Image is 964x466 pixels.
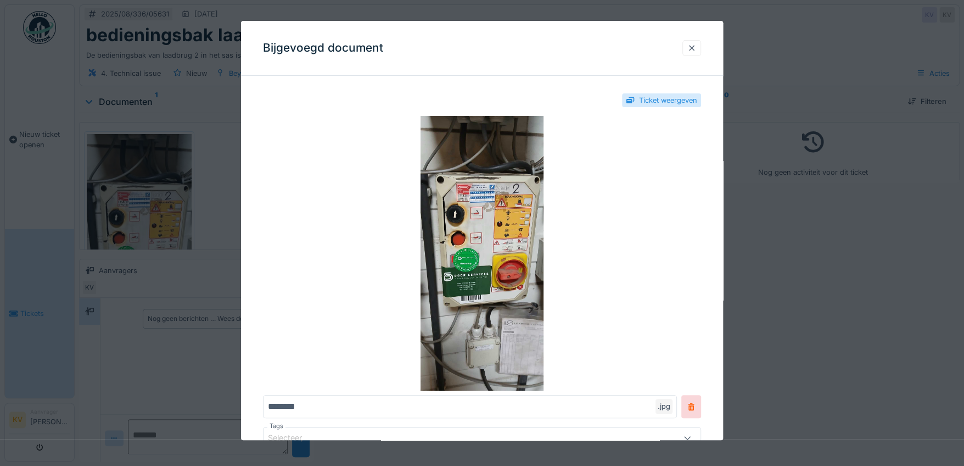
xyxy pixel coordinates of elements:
h3: Bijgevoegd document [263,41,383,55]
div: Ticket weergeven [639,95,697,106]
label: Tags [267,421,285,431]
div: Selecteer [268,432,317,445]
img: 0eb25806-26bd-4301-88fa-98803381adb7-laadbrug.jpg [263,116,701,391]
div: .jpg [655,399,672,414]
